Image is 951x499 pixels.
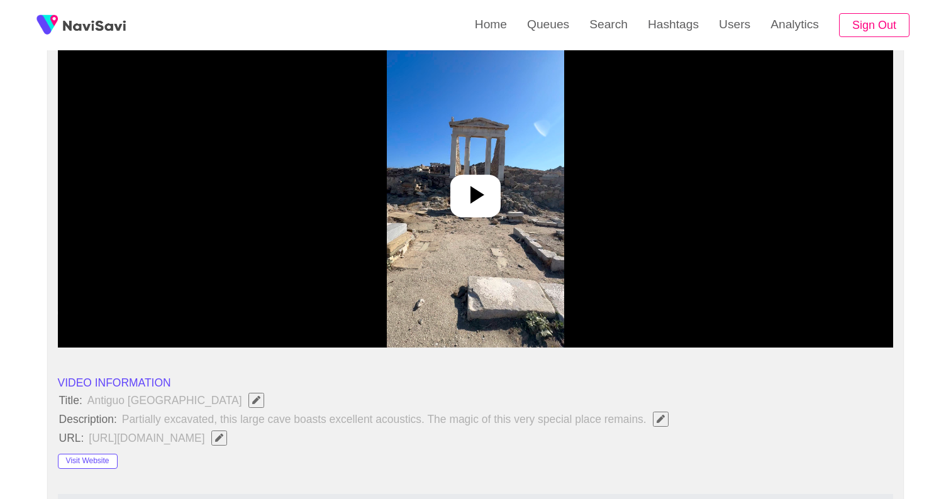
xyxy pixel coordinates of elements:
[58,413,118,425] span: Description:
[653,412,669,427] button: Edit Field
[86,392,272,409] span: Antiguo [GEOGRAPHIC_DATA]
[121,410,676,428] span: Partially excavated, this large cave boasts excellent acoustics. The magic of this very special p...
[58,454,118,469] button: Visit Website
[214,434,225,442] span: Edit Field
[31,9,63,41] img: fireSpot
[211,430,227,446] button: Edit Field
[63,19,126,31] img: fireSpot
[58,394,84,407] span: Title:
[58,375,894,390] li: VIDEO INFORMATION
[58,453,118,466] a: Visit Website
[87,429,234,447] span: [URL][DOMAIN_NAME]
[839,13,909,38] button: Sign Out
[387,33,564,348] img: video poster
[58,432,86,444] span: URL:
[248,393,264,408] button: Edit Field
[655,415,666,423] span: Edit Field
[251,396,262,404] span: Edit Field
